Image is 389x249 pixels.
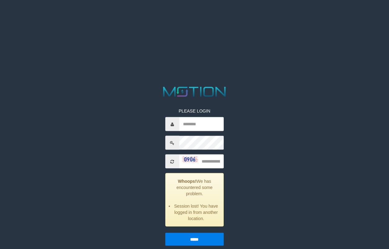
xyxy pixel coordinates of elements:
strong: Whoops! [178,179,196,184]
img: MOTION_logo.png [160,85,228,99]
img: captcha [182,156,198,163]
li: Session lost! You have logged in from another location. [173,203,219,222]
p: PLEASE LOGIN [165,108,224,114]
div: We has encountered some problem. [165,173,224,227]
